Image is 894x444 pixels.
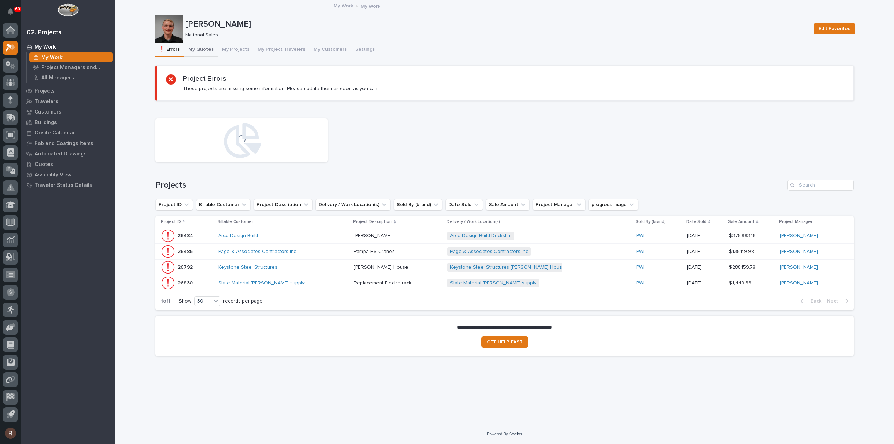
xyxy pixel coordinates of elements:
[780,233,818,239] a: [PERSON_NAME]
[35,119,57,126] p: Buildings
[447,218,500,226] p: Delivery / Work Location(s)
[35,99,58,105] p: Travelers
[35,182,92,189] p: Traveler Status Details
[41,54,63,61] p: My Work
[445,199,483,210] button: Date Sold
[155,199,193,210] button: Project ID
[394,199,442,210] button: Sold By (brand)
[687,280,723,286] p: [DATE]
[218,233,258,239] a: Arco Design Build
[41,65,110,71] p: Project Managers and Engineers
[21,138,115,148] a: Fab and Coatings Items
[254,199,313,210] button: Project Description
[21,128,115,138] a: Onsite Calendar
[780,249,818,255] a: [PERSON_NAME]
[155,244,854,260] tr: 2648526485 Page & Associates Contractors Inc Pampa HS CranesPampa HS Cranes Page & Associates Con...
[588,199,638,210] button: progress image
[9,8,18,20] div: Notifications63
[450,280,536,286] a: State Material [PERSON_NAME] supply
[354,247,396,255] p: Pampa HS Cranes
[35,109,61,115] p: Customers
[795,298,824,304] button: Back
[315,199,391,210] button: Delivery / Work Location(s)
[35,140,93,147] p: Fab and Coatings Items
[155,260,854,275] tr: 2679226792 Keystone Steel Structures [PERSON_NAME] House[PERSON_NAME] House Keystone Steel Struct...
[814,23,855,34] button: Edit Favorites
[195,298,211,305] div: 30
[636,218,666,226] p: Sold By (brand)
[787,180,854,191] input: Search
[21,180,115,190] a: Traveler Status Details
[354,263,410,270] p: [PERSON_NAME] House
[218,43,254,57] button: My Projects
[3,426,18,441] button: users-avatar
[827,298,842,304] span: Next
[185,32,806,38] p: National Sales
[35,172,71,178] p: Assembly View
[21,169,115,180] a: Assembly View
[27,29,61,37] div: 02. Projects
[486,199,530,210] button: Sale Amount
[334,1,353,9] a: My Work
[41,75,74,81] p: All Managers
[351,43,379,57] button: Settings
[824,298,854,304] button: Next
[218,218,253,226] p: Billable Customer
[21,117,115,128] a: Buildings
[481,336,528,348] a: GET HELP FAST
[15,7,20,12] p: 63
[223,298,263,304] p: records per page
[35,130,75,136] p: Onsite Calendar
[35,151,87,157] p: Automated Drawings
[21,42,115,52] a: My Work
[729,263,757,270] p: $ 288,159.78
[184,43,218,57] button: My Quotes
[183,86,379,92] p: These projects are missing some information. Please update them as soon as you can.
[178,279,194,286] p: 26830
[27,52,115,62] a: My Work
[161,218,181,226] p: Project ID
[487,340,523,344] span: GET HELP FAST
[636,264,644,270] a: PWI
[686,218,706,226] p: Date Sold
[254,43,309,57] button: My Project Travelers
[533,199,586,210] button: Project Manager
[780,264,818,270] a: [PERSON_NAME]
[450,264,583,270] a: Keystone Steel Structures [PERSON_NAME] House Movers
[729,232,757,239] p: $ 375,883.16
[155,43,184,57] button: ❗ Errors
[729,247,755,255] p: $ 135,119.98
[450,233,512,239] a: Arco Design Build Duckshin
[21,86,115,96] a: Projects
[218,264,277,270] a: Keystone Steel Structures
[780,280,818,286] a: [PERSON_NAME]
[35,88,55,94] p: Projects
[450,249,528,255] a: Page & Associates Contractors Inc
[819,24,850,33] span: Edit Favorites
[21,148,115,159] a: Automated Drawings
[21,96,115,107] a: Travelers
[27,63,115,72] a: Project Managers and Engineers
[309,43,351,57] button: My Customers
[155,275,854,291] tr: 2683026830 State Material [PERSON_NAME] supply Replacement ElectrotrackReplacement Electrotrack S...
[218,249,296,255] a: Page & Associates Contractors Inc
[21,107,115,117] a: Customers
[779,218,812,226] p: Project Manager
[218,280,305,286] a: State Material [PERSON_NAME] supply
[35,44,56,50] p: My Work
[636,233,644,239] a: PWI
[687,249,723,255] p: [DATE]
[155,180,785,190] h1: Projects
[58,3,78,16] img: Workspace Logo
[487,432,522,436] a: Powered By Stacker
[155,228,854,244] tr: 2648426484 Arco Design Build [PERSON_NAME][PERSON_NAME] Arco Design Build Duckshin PWI [DATE]$ 37...
[636,280,644,286] a: PWI
[179,298,191,304] p: Show
[361,2,380,9] p: My Work
[155,293,176,310] p: 1 of 1
[35,161,53,168] p: Quotes
[183,74,226,83] h2: Project Errors
[687,233,723,239] p: [DATE]
[354,232,393,239] p: [PERSON_NAME]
